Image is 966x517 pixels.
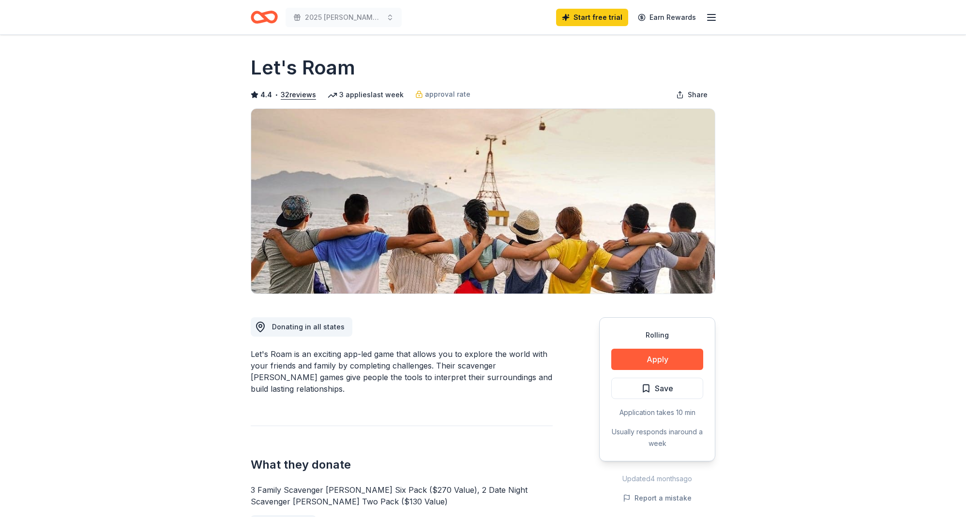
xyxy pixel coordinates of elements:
button: 32reviews [281,89,316,101]
div: 3 applies last week [328,89,404,101]
span: 4.4 [260,89,272,101]
span: approval rate [425,89,470,100]
button: Apply [611,349,703,370]
a: approval rate [415,89,470,100]
h1: Let's Roam [251,54,355,81]
a: Start free trial [556,9,628,26]
button: Share [668,85,715,104]
button: 2025 [PERSON_NAME] Classic Golf Tournament [286,8,402,27]
h2: What they donate [251,457,553,473]
div: Application takes 10 min [611,407,703,418]
a: Earn Rewards [632,9,702,26]
button: Report a mistake [623,492,692,504]
div: Updated 4 months ago [599,473,715,485]
span: Share [688,89,708,101]
a: Home [251,6,278,29]
div: 3 Family Scavenger [PERSON_NAME] Six Pack ($270 Value), 2 Date Night Scavenger [PERSON_NAME] Two ... [251,484,553,507]
span: 2025 [PERSON_NAME] Classic Golf Tournament [305,12,382,23]
span: Donating in all states [272,323,345,331]
div: Usually responds in around a week [611,426,703,449]
span: • [275,91,278,99]
img: Image for Let's Roam [251,109,715,294]
button: Save [611,378,703,399]
span: Save [655,382,673,395]
div: Let's Roam is an exciting app-led game that allows you to explore the world with your friends and... [251,348,553,395]
div: Rolling [611,329,703,341]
